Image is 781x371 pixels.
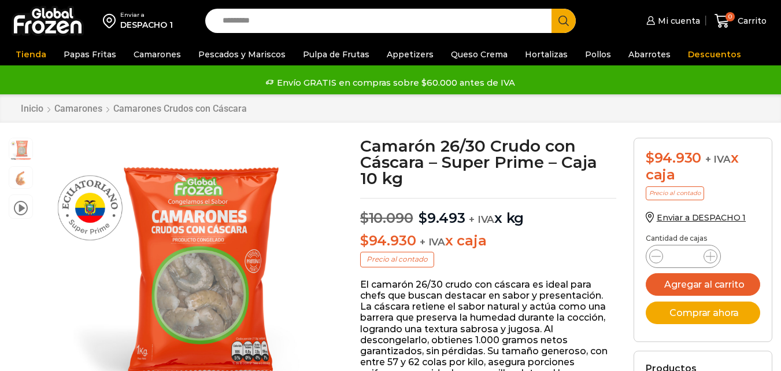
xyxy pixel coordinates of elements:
a: Camarones [54,103,103,114]
p: x kg [360,198,616,227]
button: Agregar al carrito [646,273,760,296]
h1: Camarón 26/30 Crudo con Cáscara – Super Prime – Caja 10 kg [360,138,616,186]
a: Papas Fritas [58,43,122,65]
div: x caja [646,150,760,183]
p: Cantidad de cajas [646,234,760,243]
p: x caja [360,233,616,249]
bdi: 10.090 [360,210,413,226]
a: Descuentos [682,43,747,65]
span: camaron-con-cascara [9,167,32,190]
a: Appetizers [381,43,439,65]
span: $ [360,210,369,226]
a: 0 Carrito [712,8,769,35]
a: Pescados y Mariscos [193,43,291,65]
span: $ [419,210,427,226]
span: + IVA [705,153,731,165]
a: Enviar a DESPACHO 1 [646,212,746,223]
a: Camarones [128,43,187,65]
span: Carrito [735,15,767,27]
img: address-field-icon.svg [103,11,120,31]
a: Tienda [10,43,52,65]
span: $ [646,149,654,166]
a: Camarones Crudos con Cáscara [113,103,247,114]
div: DESPACHO 1 [120,19,173,31]
nav: Breadcrumb [20,103,247,114]
p: Precio al contado [646,186,704,200]
a: Queso Crema [445,43,513,65]
a: Inicio [20,103,44,114]
bdi: 94.930 [360,232,416,249]
a: Hortalizas [519,43,573,65]
bdi: 94.930 [646,149,701,166]
span: 0 [726,12,735,21]
span: $ [360,232,369,249]
span: Mi cuenta [655,15,700,27]
span: Enviar a DESPACHO 1 [657,212,746,223]
p: Precio al contado [360,252,434,267]
a: Pulpa de Frutas [297,43,375,65]
a: Mi cuenta [643,9,700,32]
span: + IVA [420,236,445,248]
bdi: 9.493 [419,210,465,226]
input: Product quantity [672,248,694,265]
button: Search button [551,9,576,33]
span: PM04005013 [9,138,32,161]
span: + IVA [469,214,494,225]
button: Comprar ahora [646,302,760,324]
div: Enviar a [120,11,173,19]
a: Pollos [579,43,617,65]
a: Abarrotes [623,43,676,65]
